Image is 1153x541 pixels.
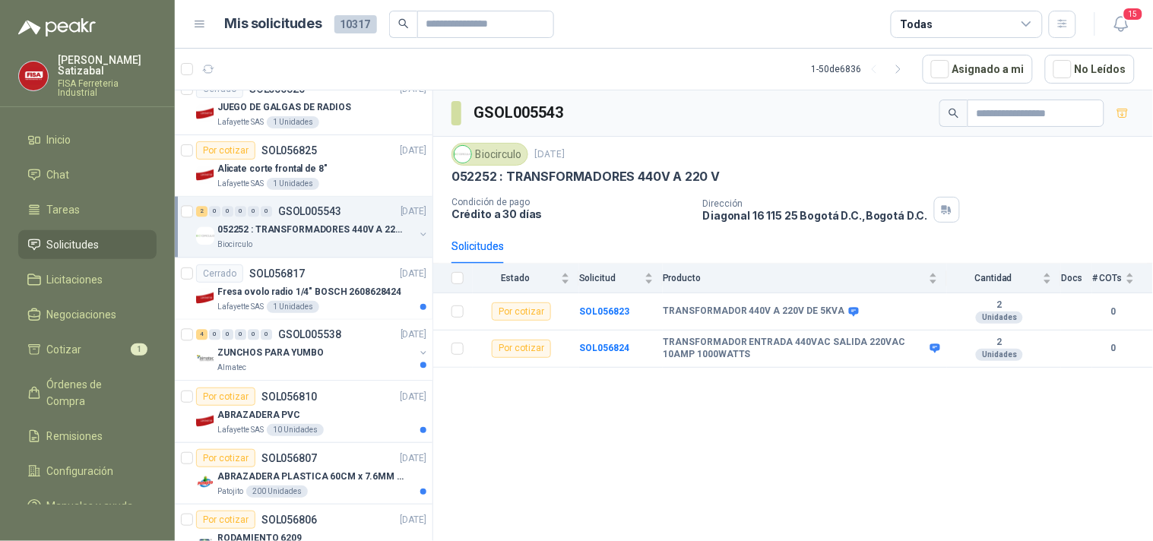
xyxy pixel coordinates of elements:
th: Estado [473,264,579,293]
div: 1 Unidades [267,301,319,313]
span: 15 [1123,7,1144,21]
a: Por cotizarSOL056825[DATE] Company LogoAlicate corte frontal de 8"Lafayette SAS1 Unidades [175,135,432,197]
a: Por cotizarSOL056807[DATE] Company LogoABRAZADERA PLASTICA 60CM x 7.6MM ANCHAPatojito200 Unidades [175,443,432,505]
img: Company Logo [196,104,214,122]
div: 0 [248,207,259,217]
span: Cotizar [47,341,82,358]
b: TRANSFORMADOR 440V A 220V DE 5KVA [663,305,845,318]
h3: GSOL005543 [474,101,565,125]
b: TRANSFORMADOR ENTRADA 440VAC SALIDA 220VAC 10AMP 1000WATTS [663,337,927,360]
a: Negociaciones [18,300,157,329]
button: 15 [1107,11,1135,38]
div: 0 [261,330,272,340]
p: 052252 : TRANSFORMADORES 440V A 220 V [217,223,407,238]
div: Por cotizar [196,388,255,406]
div: Biocirculo [451,143,528,166]
span: Licitaciones [47,271,103,288]
p: [DATE] [401,451,426,466]
th: Producto [663,264,947,293]
div: 0 [248,330,259,340]
span: search [398,18,409,29]
div: 200 Unidades [246,486,308,498]
p: [DATE] [401,328,426,343]
span: Tareas [47,201,81,218]
div: 1 - 50 de 6836 [812,57,911,81]
th: Solicitud [579,264,663,293]
img: Company Logo [196,350,214,369]
h1: Mis solicitudes [225,13,322,35]
span: Negociaciones [47,306,117,323]
div: 10 Unidades [267,424,324,436]
p: Lafayette SAS [217,424,264,436]
p: [DATE] [401,390,426,404]
p: [DATE] [401,267,426,281]
a: Licitaciones [18,265,157,294]
a: Inicio [18,125,157,154]
div: Unidades [976,312,1023,324]
button: Asignado a mi [923,55,1033,84]
a: Manuales y ayuda [18,492,157,520]
div: Unidades [976,349,1023,361]
p: SOL056825 [261,145,317,156]
p: Biocirculo [217,239,252,252]
th: Docs [1061,264,1092,293]
p: [DATE] [401,144,426,158]
a: Tareas [18,195,157,224]
span: Chat [47,166,70,183]
div: 2 [196,207,207,217]
span: Órdenes de Compra [47,376,142,410]
p: [PERSON_NAME] Satizabal [58,55,157,76]
p: Lafayette SAS [217,178,264,190]
p: SOL056826 [249,84,305,94]
span: Solicitudes [47,236,100,253]
div: 0 [235,207,246,217]
a: CerradoSOL056826[DATE] Company LogoJUEGO DE GALGAS DE RADIOSLafayette SAS1 Unidades [175,74,432,135]
p: Patojito [217,486,243,498]
img: Company Logo [196,289,214,307]
a: 2 0 0 0 0 0 GSOL005543[DATE] Company Logo052252 : TRANSFORMADORES 440V A 220 VBiocirculo [196,203,429,252]
span: Producto [663,273,926,283]
span: Solicitud [579,273,641,283]
div: 0 [222,207,233,217]
p: Condición de pago [451,197,691,207]
a: CerradoSOL056817[DATE] Company LogoFresa ovolo radio 1/4" BOSCH 2608628424Lafayette SAS1 Unidades [175,258,432,320]
span: search [949,108,959,119]
p: ZUNCHOS PARA YUMBO [217,346,324,361]
img: Company Logo [19,62,48,90]
img: Company Logo [196,473,214,492]
a: Órdenes de Compra [18,370,157,416]
p: GSOL005538 [278,330,341,340]
div: 0 [209,207,220,217]
div: Por cotizar [492,302,551,321]
span: Configuración [47,463,114,479]
b: 0 [1092,341,1135,356]
span: Remisiones [47,428,103,445]
div: Todas [901,16,933,33]
a: Por cotizarSOL056810[DATE] Company LogoABRAZADERA PVCLafayette SAS10 Unidades [175,381,432,443]
p: Alicate corte frontal de 8" [217,162,328,176]
div: 1 Unidades [267,178,319,190]
a: Cotizar1 [18,335,157,364]
div: 0 [235,330,246,340]
p: Fresa ovolo radio 1/4" BOSCH 2608628424 [217,285,401,299]
div: 1 Unidades [267,116,319,128]
p: Diagonal 16 115 25 Bogotá D.C. , Bogotá D.C. [703,209,928,222]
b: 0 [1092,305,1135,319]
a: 4 0 0 0 0 0 GSOL005538[DATE] Company LogoZUNCHOS PARA YUMBOAlmatec [196,326,429,375]
div: Por cotizar [196,449,255,467]
a: Configuración [18,457,157,486]
p: [DATE] [401,513,426,527]
img: Logo peakr [18,18,96,36]
p: Crédito a 30 días [451,207,691,220]
p: Almatec [217,362,246,375]
b: SOL056823 [579,306,629,317]
span: Cantidad [947,273,1040,283]
p: JUEGO DE GALGAS DE RADIOS [217,100,351,115]
p: Lafayette SAS [217,116,264,128]
span: Manuales y ayuda [47,498,134,514]
b: 2 [947,299,1052,312]
img: Company Logo [196,412,214,430]
p: SOL056806 [261,514,317,525]
div: Cerrado [196,264,243,283]
div: 4 [196,330,207,340]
